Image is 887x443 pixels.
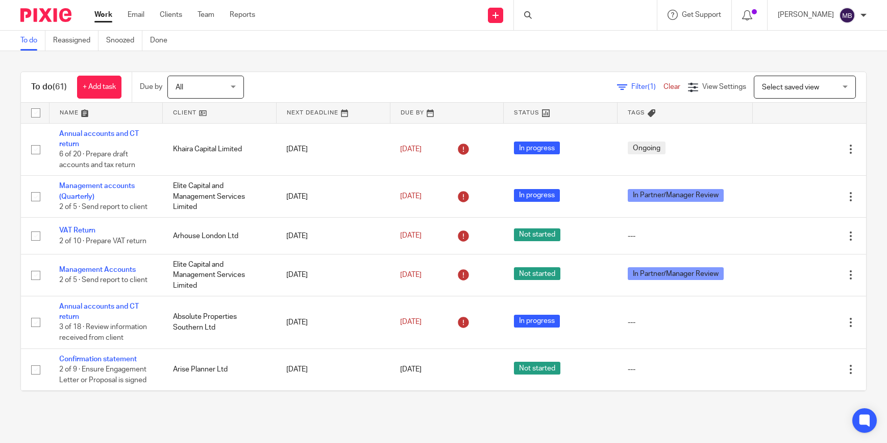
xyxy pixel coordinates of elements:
[514,189,560,202] span: In progress
[276,296,390,348] td: [DATE]
[400,271,422,278] span: [DATE]
[59,277,147,284] span: 2 of 5 · Send report to client
[20,8,71,22] img: Pixie
[631,83,663,90] span: Filter
[20,31,45,51] a: To do
[59,182,135,200] a: Management accounts (Quarterly)
[702,83,746,90] span: View Settings
[514,362,560,375] span: Not started
[663,83,680,90] a: Clear
[682,11,721,18] span: Get Support
[176,84,183,91] span: All
[276,123,390,176] td: [DATE]
[230,10,255,20] a: Reports
[839,7,855,24] img: svg%3E
[59,130,139,148] a: Annual accounts and CT return
[163,123,277,176] td: Khaira Capital Limited
[648,83,656,90] span: (1)
[59,266,136,273] a: Management Accounts
[198,10,214,20] a: Team
[77,76,121,99] a: + Add task
[53,31,98,51] a: Reassigned
[762,84,819,91] span: Select saved view
[276,218,390,254] td: [DATE]
[59,303,139,320] a: Annual accounts and CT return
[59,356,137,363] a: Confirmation statement
[128,10,144,20] a: Email
[276,348,390,390] td: [DATE]
[163,296,277,348] td: Absolute Properties Southern Ltd
[163,348,277,390] td: Arise Planner Ltd
[628,317,743,328] div: ---
[59,151,135,169] span: 6 of 20 · Prepare draft accounts and tax return
[106,31,142,51] a: Snoozed
[163,176,277,218] td: Elite Capital and Management Services Limited
[163,254,277,296] td: Elite Capital and Management Services Limited
[400,319,422,326] span: [DATE]
[276,254,390,296] td: [DATE]
[628,364,743,375] div: ---
[514,228,560,241] span: Not started
[94,10,112,20] a: Work
[778,10,834,20] p: [PERSON_NAME]
[514,142,560,154] span: In progress
[400,146,422,153] span: [DATE]
[628,267,724,280] span: In Partner/Manager Review
[514,315,560,328] span: In progress
[59,227,95,234] a: VAT Return
[59,324,147,342] span: 3 of 18 · Review information received from client
[628,189,724,202] span: In Partner/Manager Review
[628,231,743,241] div: ---
[59,203,147,211] span: 2 of 5 · Send report to client
[276,176,390,218] td: [DATE]
[163,218,277,254] td: Arhouse London Ltd
[628,110,645,115] span: Tags
[160,10,182,20] a: Clients
[53,83,67,91] span: (61)
[400,232,422,240] span: [DATE]
[31,82,67,92] h1: To do
[628,142,666,154] span: Ongoing
[400,193,422,200] span: [DATE]
[59,366,146,384] span: 2 of 9 · Ensure Engagement Letter or Proposal is signed
[514,267,560,280] span: Not started
[150,31,175,51] a: Done
[59,238,146,245] span: 2 of 10 · Prepare VAT return
[140,82,162,92] p: Due by
[400,366,422,373] span: [DATE]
